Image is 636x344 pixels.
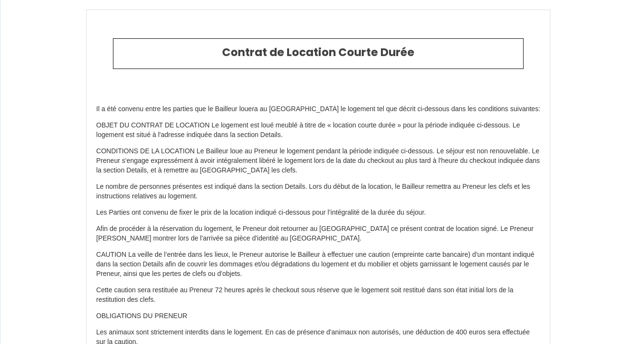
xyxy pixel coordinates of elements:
p: OBLIGATIONS DU PRENEUR [96,311,540,321]
p: Cette caution sera restituée au Preneur 72 heures après le checkout sous réserve que le logement ... [96,286,540,305]
p: CAUTION La veille de l’entrée dans les lieux, le Preneur autorise le Bailleur à effectuer une cau... [96,250,540,279]
p: Le nombre de personnes présentes est indiqué dans la section Details. Lors du début de la locatio... [96,182,540,201]
p: CONDITIONS DE LA LOCATION Le Bailleur loue au Preneur le logement pendant la période indiquée ci-... [96,147,540,175]
p: Afin de procéder à la réservation du logement, le Preneur doit retourner au [GEOGRAPHIC_DATA] ce ... [96,224,540,243]
p: OBJET DU CONTRAT DE LOCATION Le logement est loué meublé à titre de « location courte durée » pou... [96,121,540,140]
h2: Contrat de Location Courte Durée [121,46,516,59]
p: Les Parties ont convenu de fixer le prix de la location indiqué ci-dessous pour l’intégralité de ... [96,208,540,218]
p: Il a été convenu entre les parties que le Bailleur louera au [GEOGRAPHIC_DATA] le logement tel qu... [96,104,540,114]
